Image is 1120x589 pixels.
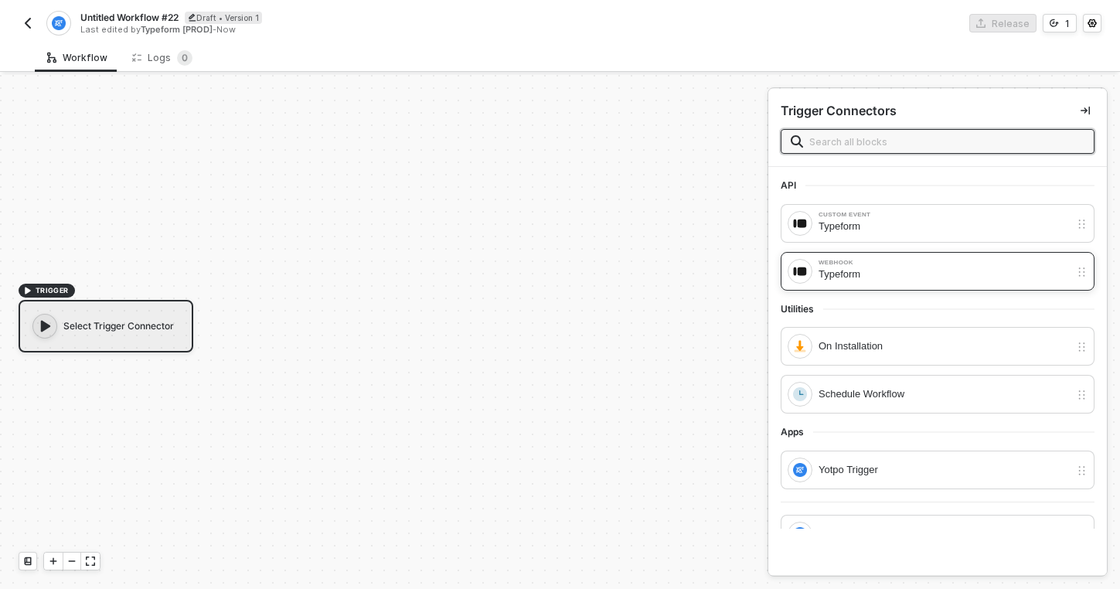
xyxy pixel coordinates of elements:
img: drag [1076,465,1088,477]
span: icon-collapse-right [1081,106,1090,115]
div: Schedule Workflow [819,386,1070,403]
div: Yotpo Trigger [819,461,1070,478]
sup: 0 [177,50,192,66]
div: Draft • Version 1 [185,12,262,24]
span: icon-play [23,286,32,295]
img: integration-icon [793,527,807,541]
span: icon-minus [67,557,77,566]
img: drag [1076,389,1088,401]
div: 1 [1065,17,1070,30]
button: 1 [1043,14,1077,32]
img: search [791,135,803,148]
img: integration-icon [793,339,807,353]
span: Apps [781,426,813,438]
span: API [781,179,805,192]
button: back [19,14,37,32]
img: integration-icon [793,264,807,278]
div: Workflow [47,52,107,64]
img: integration-icon [793,387,807,401]
img: drag [1076,341,1088,353]
div: Typeform [819,266,1070,283]
div: Webhook [819,260,1070,266]
span: icon-play [49,557,58,566]
span: Utilities [781,303,823,315]
div: Custom Event [819,212,1070,218]
button: Release [969,14,1037,32]
img: drag [1076,218,1088,230]
span: icon-versioning [1050,19,1059,28]
div: Logs [132,50,192,66]
div: Select Trigger Connector [19,300,193,352]
img: integration-icon [793,216,807,230]
span: icon-settings [1088,19,1097,28]
input: Search all blocks [809,133,1084,150]
span: icon-expand [86,557,95,566]
span: icon-play [38,318,53,334]
span: icon-edit [188,13,196,22]
span: Untitled Workflow #22 [80,11,179,24]
div: Trigger Connectors [781,103,897,119]
img: drag [1076,266,1088,278]
img: integration-icon [793,463,807,477]
img: back [22,17,34,29]
div: Last edited by - Now [80,24,559,36]
div: On Installation [819,338,1070,355]
img: integration-icon [52,16,65,30]
div: Yotpo Loyalty Trigger [819,526,1070,543]
span: Typeform [PROD] [141,24,213,35]
span: TRIGGER [36,284,69,297]
div: Typeform [819,218,1070,235]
